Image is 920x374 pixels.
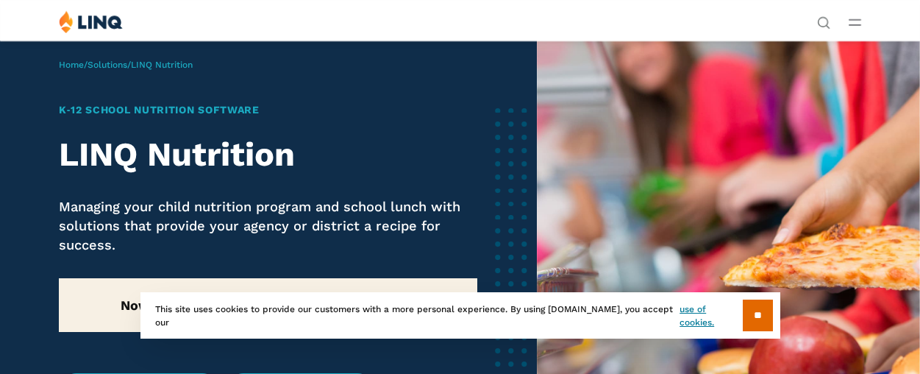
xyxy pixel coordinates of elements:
[59,197,477,255] p: Managing your child nutrition program and school lunch with solutions that provide your agency or...
[59,135,295,174] strong: LINQ Nutrition
[817,15,830,28] button: Open Search Bar
[849,14,861,30] button: Open Main Menu
[59,102,477,118] h1: K‑12 School Nutrition Software
[140,292,780,339] div: This site uses cookies to provide our customers with a more personal experience. By using [DOMAIN...
[59,10,123,33] img: LINQ | K‑12 Software
[680,303,742,329] a: use of cookies.
[59,60,84,70] a: Home
[817,10,830,28] nav: Utility Navigation
[88,60,127,70] a: Solutions
[59,60,193,70] span: / /
[131,60,193,70] span: LINQ Nutrition
[121,297,416,313] strong: Now part of our new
